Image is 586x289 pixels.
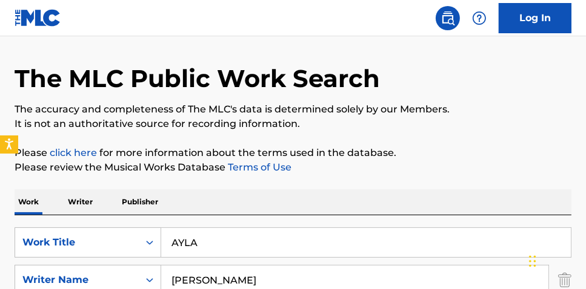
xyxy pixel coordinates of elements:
[436,6,460,30] a: Public Search
[118,189,162,215] p: Publisher
[15,63,380,94] h1: The MLC Public Work Search
[15,117,571,131] p: It is not an authoritative source for recording information.
[467,6,491,30] div: Help
[529,243,536,279] div: Drag
[499,3,571,33] a: Log In
[472,11,487,25] img: help
[22,235,132,250] div: Work Title
[15,102,571,117] p: The accuracy and completeness of The MLC's data is determined solely by our Members.
[15,9,61,27] img: MLC Logo
[525,231,586,289] iframe: Chat Widget
[64,189,96,215] p: Writer
[22,273,132,287] div: Writer Name
[50,147,97,158] a: click here
[15,146,571,160] p: Please for more information about the terms used in the database.
[15,160,571,175] p: Please review the Musical Works Database
[225,161,291,173] a: Terms of Use
[441,11,455,25] img: search
[15,189,42,215] p: Work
